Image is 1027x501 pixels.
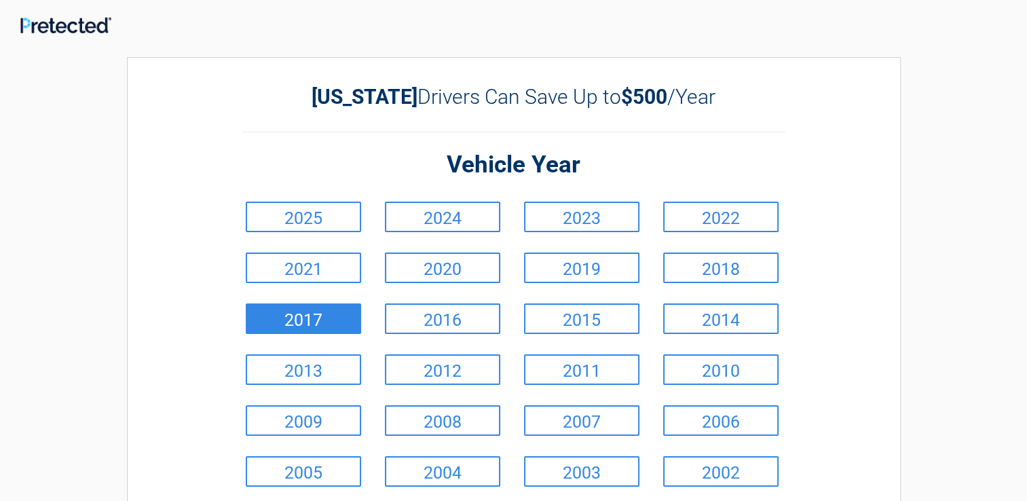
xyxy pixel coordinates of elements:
[524,405,639,436] a: 2007
[385,303,500,334] a: 2016
[312,85,417,109] b: [US_STATE]
[621,85,667,109] b: $500
[663,253,779,283] a: 2018
[524,303,639,334] a: 2015
[663,354,779,385] a: 2010
[385,456,500,487] a: 2004
[246,303,361,334] a: 2017
[246,405,361,436] a: 2009
[242,149,785,181] h2: Vehicle Year
[524,202,639,232] a: 2023
[246,456,361,487] a: 2005
[663,456,779,487] a: 2002
[385,405,500,436] a: 2008
[246,202,361,232] a: 2025
[524,253,639,283] a: 2019
[663,202,779,232] a: 2022
[663,303,779,334] a: 2014
[20,17,111,33] img: Main Logo
[242,85,785,109] h2: Drivers Can Save Up to /Year
[385,253,500,283] a: 2020
[385,202,500,232] a: 2024
[524,354,639,385] a: 2011
[246,253,361,283] a: 2021
[246,354,361,385] a: 2013
[524,456,639,487] a: 2003
[385,354,500,385] a: 2012
[663,405,779,436] a: 2006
